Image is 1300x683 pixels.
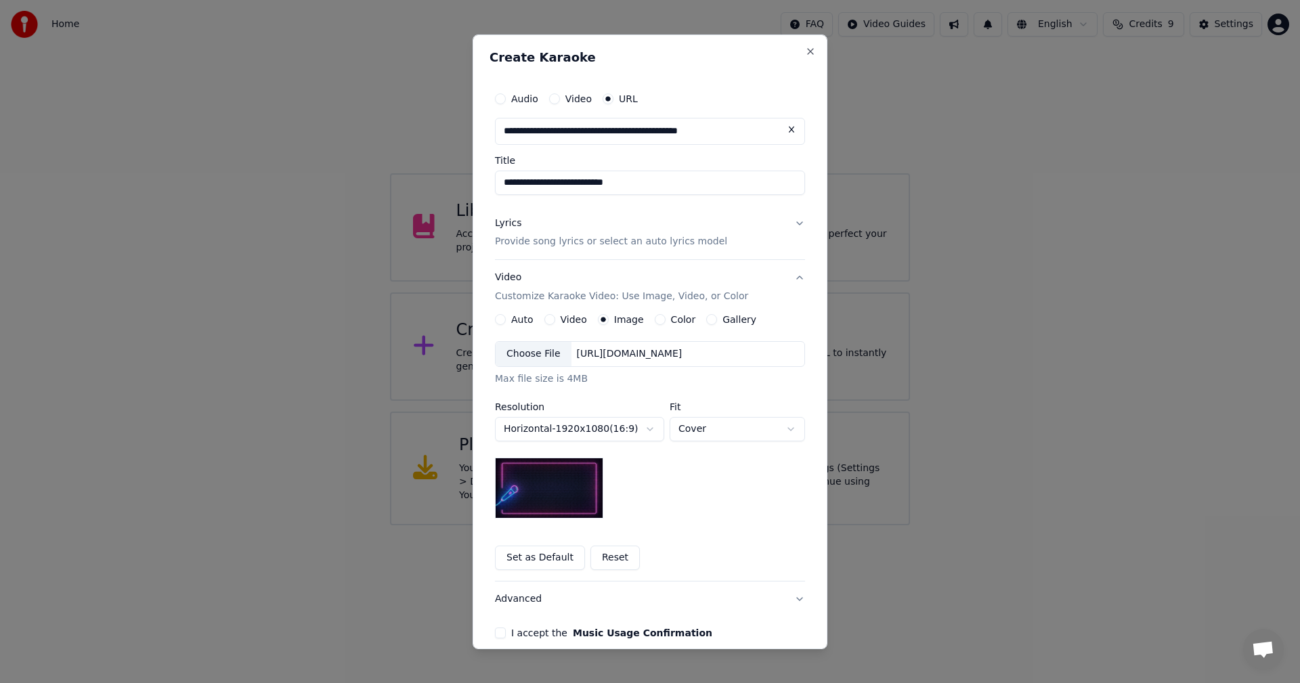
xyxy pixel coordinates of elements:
[495,205,805,259] button: LyricsProvide song lyrics or select an auto lyrics model
[511,315,534,324] label: Auto
[495,155,805,164] label: Title
[573,628,712,638] button: I accept the
[495,216,521,229] div: Lyrics
[571,347,688,361] div: [URL][DOMAIN_NAME]
[619,93,638,103] label: URL
[511,628,712,638] label: I accept the
[495,271,748,303] div: Video
[671,315,696,324] label: Color
[496,342,571,366] div: Choose File
[565,93,592,103] label: Video
[495,290,748,303] p: Customize Karaoke Video: Use Image, Video, or Color
[495,314,805,581] div: VideoCustomize Karaoke Video: Use Image, Video, or Color
[722,315,756,324] label: Gallery
[495,235,727,248] p: Provide song lyrics or select an auto lyrics model
[495,372,805,386] div: Max file size is 4MB
[561,315,587,324] label: Video
[495,581,805,617] button: Advanced
[614,315,644,324] label: Image
[495,546,585,570] button: Set as Default
[670,402,805,412] label: Fit
[590,546,640,570] button: Reset
[511,93,538,103] label: Audio
[495,260,805,314] button: VideoCustomize Karaoke Video: Use Image, Video, or Color
[490,51,810,63] h2: Create Karaoke
[495,402,664,412] label: Resolution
